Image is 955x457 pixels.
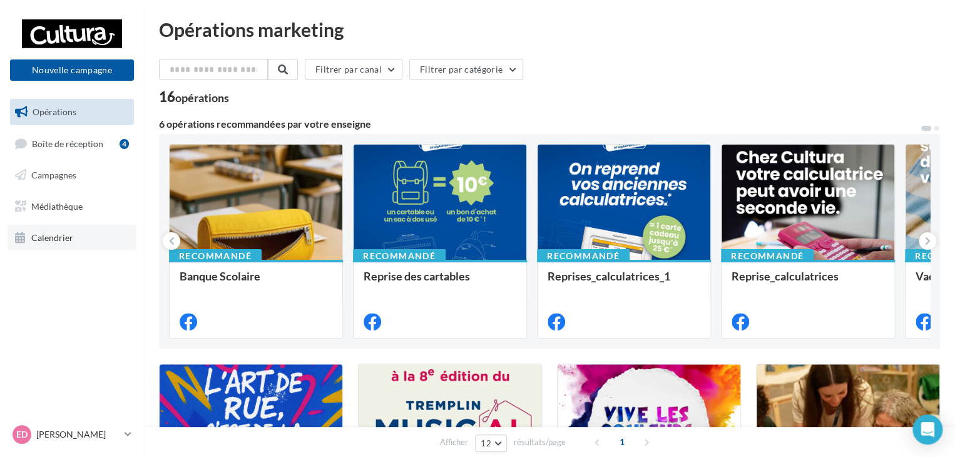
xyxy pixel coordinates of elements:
[175,92,229,103] div: opérations
[159,20,940,39] div: Opérations marketing
[8,193,136,220] a: Médiathèque
[31,201,83,212] span: Médiathèque
[33,106,76,117] span: Opérations
[10,59,134,81] button: Nouvelle campagne
[31,232,73,242] span: Calendrier
[353,249,446,263] div: Recommandé
[8,225,136,251] a: Calendrier
[721,249,814,263] div: Recommandé
[475,434,507,452] button: 12
[8,99,136,125] a: Opérations
[364,270,516,295] div: Reprise des cartables
[159,119,920,129] div: 6 opérations recommandées par votre enseigne
[481,438,491,448] span: 12
[409,59,523,80] button: Filtrer par catégorie
[32,138,103,148] span: Boîte de réception
[169,249,262,263] div: Recommandé
[36,428,120,441] p: [PERSON_NAME]
[514,436,566,448] span: résultats/page
[537,249,630,263] div: Recommandé
[912,414,942,444] div: Open Intercom Messenger
[16,428,28,441] span: ED
[180,270,332,295] div: Banque Scolaire
[8,130,136,157] a: Boîte de réception4
[31,170,76,180] span: Campagnes
[548,270,700,295] div: Reprises_calculatrices_1
[732,270,884,295] div: Reprise_calculatrices
[120,139,129,149] div: 4
[440,436,468,448] span: Afficher
[612,432,632,452] span: 1
[305,59,402,80] button: Filtrer par canal
[8,162,136,188] a: Campagnes
[159,90,229,104] div: 16
[10,423,134,446] a: ED [PERSON_NAME]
